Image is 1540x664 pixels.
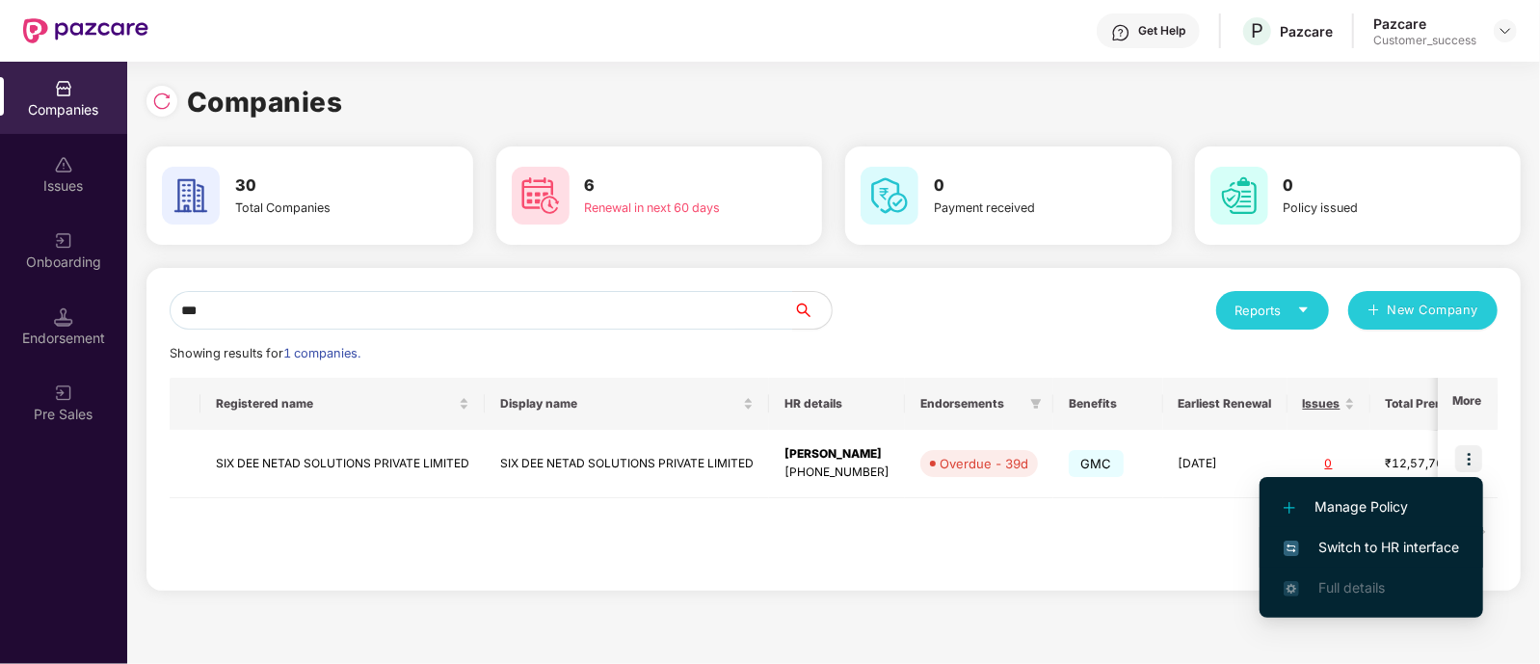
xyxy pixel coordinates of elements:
span: 1 companies. [283,346,360,360]
span: Showing results for [170,346,360,360]
img: svg+xml;base64,PHN2ZyBpZD0iUmVsb2FkLTMyeDMyIiB4bWxucz0iaHR0cDovL3d3dy53My5vcmcvMjAwMC9zdmciIHdpZH... [152,92,172,111]
img: svg+xml;base64,PHN2ZyBpZD0iSXNzdWVzX2Rpc2FibGVkIiB4bWxucz0iaHR0cDovL3d3dy53My5vcmcvMjAwMC9zdmciIH... [54,155,73,174]
th: Earliest Renewal [1163,378,1288,430]
span: caret-down [1297,304,1310,316]
span: GMC [1069,450,1124,477]
img: svg+xml;base64,PHN2ZyB3aWR0aD0iMjAiIGhlaWdodD0iMjAiIHZpZXdCb3g9IjAgMCAyMCAyMCIgZmlsbD0ibm9uZSIgeG... [54,231,73,251]
div: ₹12,57,763.18 [1386,455,1482,473]
th: Benefits [1053,378,1163,430]
div: 0 [1303,455,1355,473]
span: Display name [500,396,739,412]
div: Get Help [1138,23,1185,39]
img: svg+xml;base64,PHN2ZyB4bWxucz0iaHR0cDovL3d3dy53My5vcmcvMjAwMC9zdmciIHdpZHRoPSIxMi4yMDEiIGhlaWdodD... [1284,502,1295,514]
img: svg+xml;base64,PHN2ZyBpZD0iRHJvcGRvd24tMzJ4MzIiIHhtbG5zPSJodHRwOi8vd3d3LnczLm9yZy8yMDAwL3N2ZyIgd2... [1498,23,1513,39]
div: [PHONE_NUMBER] [784,464,889,482]
div: Policy issued [1284,199,1449,218]
img: icon [1455,445,1482,472]
button: plusNew Company [1348,291,1498,330]
td: SIX DEE NETAD SOLUTIONS PRIVATE LIMITED [200,430,485,498]
th: Display name [485,378,769,430]
span: Switch to HR interface [1284,537,1459,558]
img: svg+xml;base64,PHN2ZyB4bWxucz0iaHR0cDovL3d3dy53My5vcmcvMjAwMC9zdmciIHdpZHRoPSI2MCIgaGVpZ2h0PSI2MC... [162,167,220,225]
h3: 6 [585,173,751,199]
span: Registered name [216,396,455,412]
img: svg+xml;base64,PHN2ZyB3aWR0aD0iMjAiIGhlaWdodD0iMjAiIHZpZXdCb3g9IjAgMCAyMCAyMCIgZmlsbD0ibm9uZSIgeG... [54,384,73,403]
div: Overdue - 39d [940,454,1028,473]
img: svg+xml;base64,PHN2ZyBpZD0iSGVscC0zMngzMiIgeG1sbnM9Imh0dHA6Ly93d3cudzMub3JnLzIwMDAvc3ZnIiB3aWR0aD... [1111,23,1130,42]
h3: 0 [934,173,1100,199]
td: SIX DEE NETAD SOLUTIONS PRIVATE LIMITED [485,430,769,498]
img: svg+xml;base64,PHN2ZyBpZD0iQ29tcGFuaWVzIiB4bWxucz0iaHR0cDovL3d3dy53My5vcmcvMjAwMC9zdmciIHdpZHRoPS... [54,79,73,98]
div: [PERSON_NAME] [784,445,889,464]
td: [DATE] [1163,430,1288,498]
th: HR details [769,378,905,430]
th: Total Premium [1370,378,1498,430]
span: plus [1367,304,1380,319]
span: Manage Policy [1284,496,1459,518]
span: filter [1030,398,1042,410]
div: Pazcare [1373,14,1476,33]
img: svg+xml;base64,PHN2ZyB4bWxucz0iaHR0cDovL3d3dy53My5vcmcvMjAwMC9zdmciIHdpZHRoPSIxNiIgaGVpZ2h0PSIxNi... [1284,541,1299,556]
th: Registered name [200,378,485,430]
div: Pazcare [1280,22,1333,40]
div: Payment received [934,199,1100,218]
button: search [792,291,833,330]
span: Full details [1318,579,1385,596]
span: Issues [1303,396,1341,412]
span: Total Premium [1386,396,1468,412]
img: svg+xml;base64,PHN2ZyB4bWxucz0iaHR0cDovL3d3dy53My5vcmcvMjAwMC9zdmciIHdpZHRoPSI2MCIgaGVpZ2h0PSI2MC... [1210,167,1268,225]
span: New Company [1388,301,1479,320]
div: Renewal in next 60 days [585,199,751,218]
th: Issues [1288,378,1370,430]
h3: 0 [1284,173,1449,199]
img: svg+xml;base64,PHN2ZyB4bWxucz0iaHR0cDovL3d3dy53My5vcmcvMjAwMC9zdmciIHdpZHRoPSI2MCIgaGVpZ2h0PSI2MC... [861,167,918,225]
img: svg+xml;base64,PHN2ZyB4bWxucz0iaHR0cDovL3d3dy53My5vcmcvMjAwMC9zdmciIHdpZHRoPSIxNi4zNjMiIGhlaWdodD... [1284,581,1299,597]
div: Total Companies [235,199,401,218]
img: svg+xml;base64,PHN2ZyB4bWxucz0iaHR0cDovL3d3dy53My5vcmcvMjAwMC9zdmciIHdpZHRoPSI2MCIgaGVpZ2h0PSI2MC... [512,167,570,225]
div: Customer_success [1373,33,1476,48]
span: P [1251,19,1263,42]
th: More [1438,378,1498,430]
span: search [792,303,832,318]
img: New Pazcare Logo [23,18,148,43]
span: filter [1026,392,1046,415]
h3: 30 [235,173,401,199]
img: svg+xml;base64,PHN2ZyB3aWR0aD0iMTQuNSIgaGVpZ2h0PSIxNC41IiB2aWV3Qm94PSIwIDAgMTYgMTYiIGZpbGw9Im5vbm... [54,307,73,327]
h1: Companies [187,81,343,123]
span: Endorsements [920,396,1022,412]
div: Reports [1235,301,1310,320]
